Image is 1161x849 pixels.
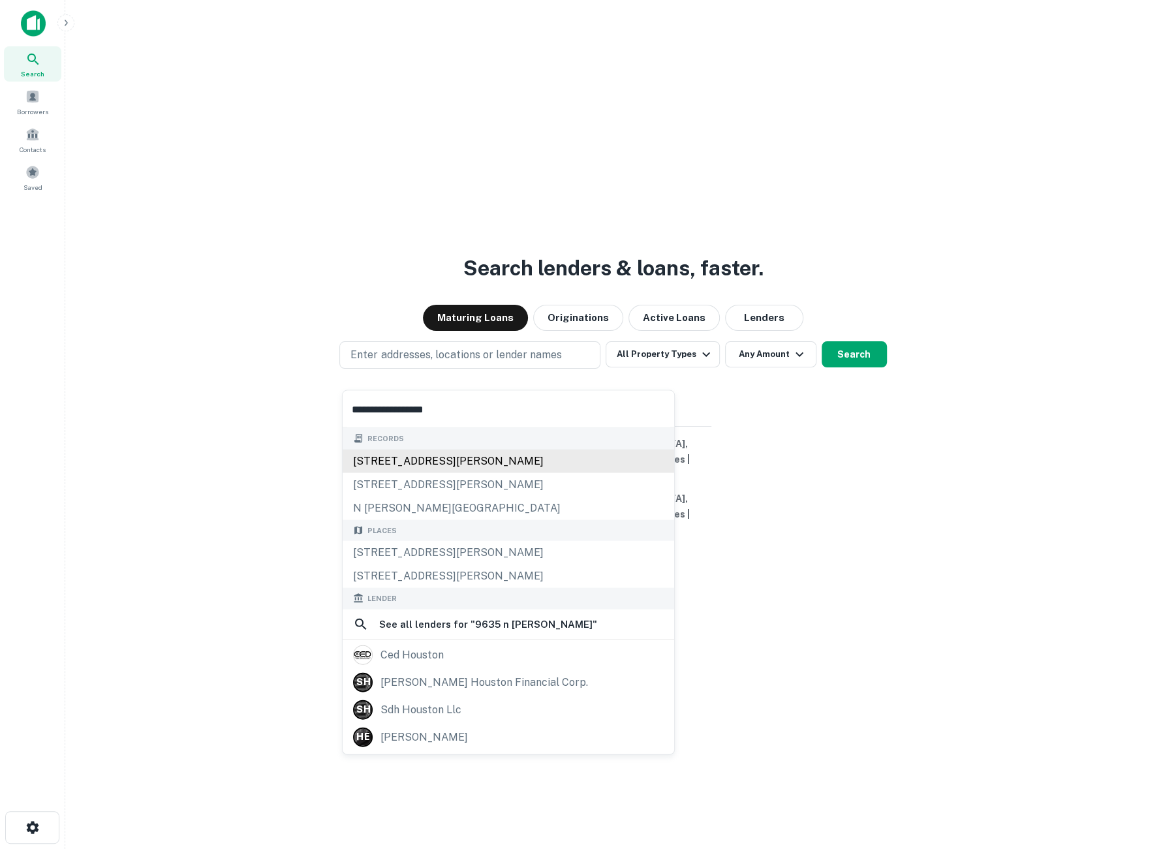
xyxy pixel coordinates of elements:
[822,341,887,367] button: Search
[343,750,674,778] a: national bank of [GEOGRAPHIC_DATA][PERSON_NAME]
[380,672,588,692] div: [PERSON_NAME] houston financial corp.
[356,703,369,717] p: S H
[725,341,816,367] button: Any Amount
[343,723,674,750] a: H E[PERSON_NAME]
[380,727,468,747] div: [PERSON_NAME]
[356,730,369,744] p: H E
[354,645,372,664] img: picture
[4,122,61,157] a: Contacts
[463,253,764,284] h3: Search lenders & loans, faster.
[339,341,600,369] button: Enter addresses, locations or lender names
[367,525,397,536] span: Places
[380,645,444,664] div: ced houston
[343,449,674,472] div: [STREET_ADDRESS][PERSON_NAME]
[343,696,674,723] a: S Hsdh houston llc
[343,668,674,696] a: S H[PERSON_NAME] houston financial corp.
[4,160,61,195] a: Saved
[343,496,674,519] div: n [PERSON_NAME][GEOGRAPHIC_DATA]
[350,347,561,363] p: Enter addresses, locations or lender names
[533,305,623,331] button: Originations
[4,46,61,82] a: Search
[367,593,397,604] span: Lender
[628,305,720,331] button: Active Loans
[343,540,674,564] div: [STREET_ADDRESS][PERSON_NAME]
[343,472,674,496] div: [STREET_ADDRESS][PERSON_NAME]
[380,700,461,719] div: sdh houston llc
[343,564,674,587] div: [STREET_ADDRESS][PERSON_NAME]
[725,305,803,331] button: Lenders
[423,305,528,331] button: Maturing Loans
[367,433,404,444] span: Records
[356,675,369,689] p: S H
[343,641,674,668] a: ced houston
[4,84,61,119] a: Borrowers
[606,341,719,367] button: All Property Types
[20,144,46,155] span: Contacts
[17,106,48,117] span: Borrowers
[23,182,42,193] span: Saved
[21,10,46,37] img: capitalize-icon.png
[21,69,44,79] span: Search
[1096,703,1161,765] iframe: Chat Widget
[379,616,597,632] h6: See all lenders for " 9635 n [PERSON_NAME] "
